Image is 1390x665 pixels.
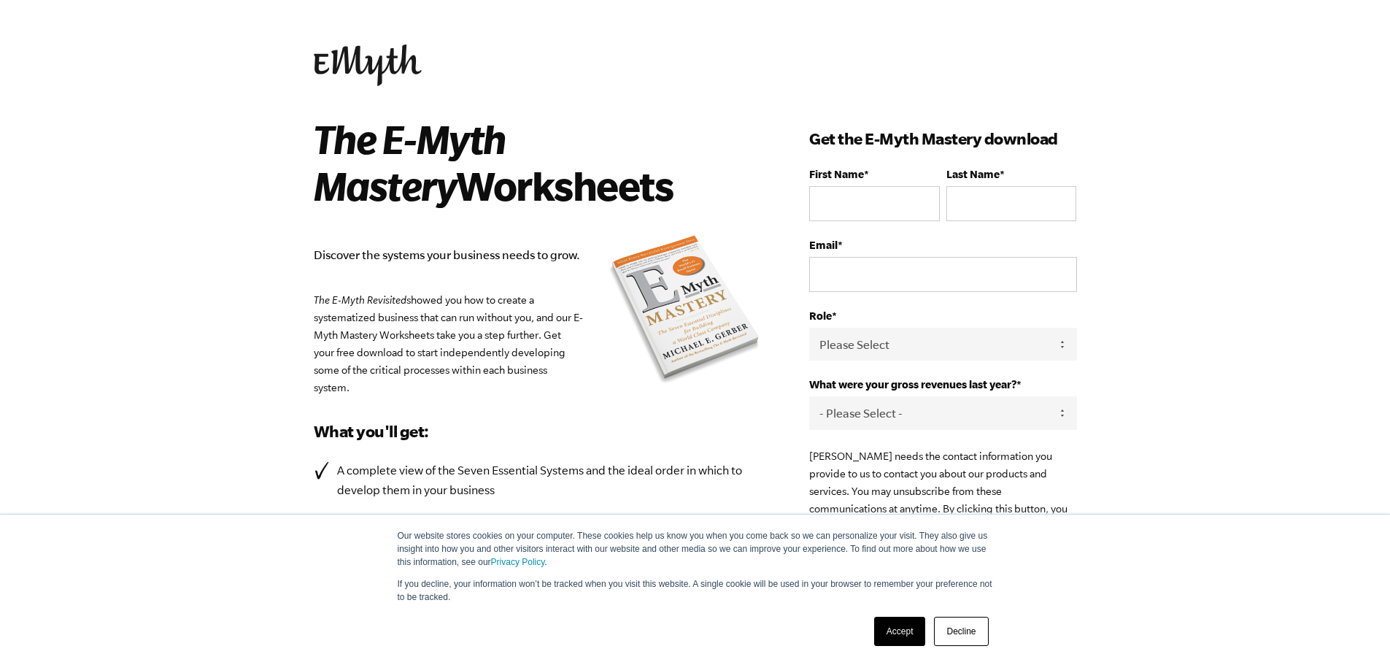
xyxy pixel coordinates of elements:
p: Discover the systems your business needs to grow. [314,245,766,265]
span: Last Name [946,168,1000,180]
h3: What you'll get: [314,420,766,443]
span: First Name [809,168,864,180]
h3: Get the E-Myth Mastery download [809,127,1076,150]
img: emyth mastery book summary [605,232,765,390]
a: Privacy Policy [491,557,545,567]
p: showed you how to create a systematized business that can run without you, and our E-Myth Mastery... [314,291,766,396]
span: What were your gross revenues last year? [809,378,1016,391]
p: Our website stores cookies on your computer. These cookies help us know you when you come back so... [398,529,993,569]
a: Decline [934,617,988,646]
i: The E-Myth Mastery [314,116,506,208]
p: A complete view of the Seven Essential Systems and the ideal order in which to develop them in yo... [337,461,766,500]
p: [PERSON_NAME] needs the contact information you provide to us to contact you about our products a... [809,447,1076,535]
span: Role [809,310,832,322]
a: Accept [874,617,926,646]
span: Email [809,239,838,251]
p: If you decline, your information won’t be tracked when you visit this website. A single cookie wi... [398,577,993,604]
h2: Worksheets [314,115,745,209]
em: The E-Myth Revisited [314,294,406,306]
img: EMyth [314,45,422,86]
